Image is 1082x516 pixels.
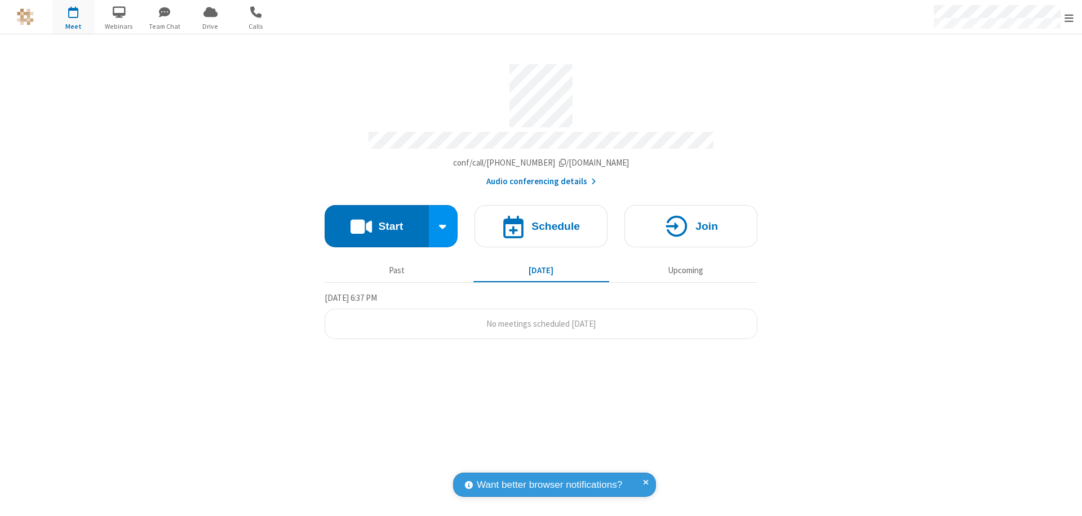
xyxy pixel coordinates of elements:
[429,205,458,247] div: Start conference options
[624,205,757,247] button: Join
[695,221,718,232] h4: Join
[477,478,622,492] span: Want better browser notifications?
[325,205,429,247] button: Start
[235,21,277,32] span: Calls
[189,21,232,32] span: Drive
[98,21,140,32] span: Webinars
[473,260,609,281] button: [DATE]
[325,56,757,188] section: Account details
[329,260,465,281] button: Past
[325,292,377,303] span: [DATE] 6:37 PM
[325,291,757,340] section: Today's Meetings
[144,21,186,32] span: Team Chat
[52,21,95,32] span: Meet
[378,221,403,232] h4: Start
[17,8,34,25] img: QA Selenium DO NOT DELETE OR CHANGE
[475,205,607,247] button: Schedule
[486,318,596,329] span: No meetings scheduled [DATE]
[453,157,629,170] button: Copy my meeting room linkCopy my meeting room link
[618,260,753,281] button: Upcoming
[486,175,596,188] button: Audio conferencing details
[531,221,580,232] h4: Schedule
[453,157,629,168] span: Copy my meeting room link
